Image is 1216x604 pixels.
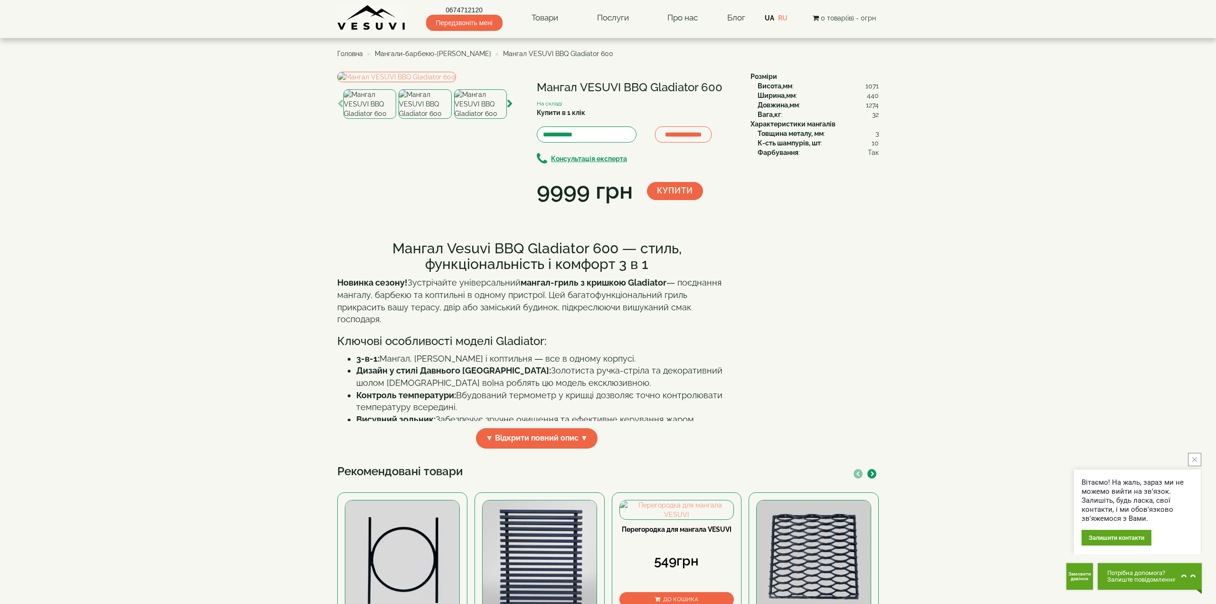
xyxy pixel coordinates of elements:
b: Вага,кг [758,111,781,118]
strong: Дизайн у стилі Давнього [GEOGRAPHIC_DATA]: [356,365,551,375]
span: Мангал VESUVI BBQ Gladiator 600 [503,50,613,58]
span: 1274 [866,100,879,110]
span: Передзвоніть мені [426,15,503,31]
img: Мангал VESUVI BBQ Gladiator 600 [454,89,507,119]
div: : [758,148,879,157]
img: Мангал VESUVI BBQ Gladiator 600 [399,89,451,119]
strong: Контроль температури: [356,390,456,400]
strong: Новинка сезону! [337,278,408,288]
p: Зустрічайте універсальний — поєднання мангалу, барбекю та коптильні в одному пристрої. Цей багато... [337,277,736,326]
a: Послуги [588,7,638,29]
b: Ширина,мм [758,92,796,99]
div: : [758,91,879,100]
div: : [758,138,879,148]
b: Характеристики мангалів [750,120,836,128]
div: : [758,100,879,110]
label: Купити в 1 клік [537,108,585,117]
h1: Мангал VESUVI BBQ Gladiator 600 [537,81,736,94]
span: 440 [867,91,879,100]
strong: 3-в-1: [356,354,380,364]
span: 10 [872,138,879,148]
div: 9999 грн [537,175,633,207]
a: Блог [727,13,745,22]
button: Get Call button [1066,563,1093,590]
b: К-сть шампурів, шт [758,139,821,147]
li: Забезпечує зручне очищення та ефективне керування жаром. [356,413,736,426]
span: До кошика [663,596,698,603]
div: : [758,81,879,91]
small: На складі [537,100,562,107]
a: 0674712120 [426,5,503,15]
div: : [758,110,879,119]
strong: мангал-гриль з кришкою Gladiator [521,278,666,288]
h3: Рекомендовані товари [337,465,879,478]
strong: Висувний зольник: [356,414,436,424]
button: Chat button [1098,563,1202,590]
b: Товщина металу, мм [758,130,824,137]
b: Довжина,мм [758,101,799,109]
li: Мангал, [PERSON_NAME] і коптильня — все в одному корпусі. [356,353,736,365]
span: ▼ Відкрити повний опис ▼ [476,428,598,449]
img: Мангал VESUVI BBQ Gladiator 600 [343,89,396,119]
span: Залиште повідомлення [1107,576,1176,583]
img: Мангал VESUVI BBQ Gladiator 600 [337,72,456,82]
li: Вбудований термометр у кришці дозволяє точно контролювати температуру всередині. [356,389,736,413]
b: Консультація експерта [551,155,627,163]
a: UA [765,14,774,22]
span: 0 товар(ів) - 0грн [821,14,876,22]
a: Товари [522,7,568,29]
span: 3 [875,129,879,138]
img: Завод VESUVI [337,5,406,31]
span: 32 [872,110,879,119]
span: 1071 [865,81,879,91]
a: Головна [337,50,363,58]
div: Вітаємо! На жаль, зараз ми не можемо вийти на зв'язок. Залишіть, будь ласка, свої контакти, і ми ... [1082,478,1193,523]
b: Розміри [750,73,777,80]
h2: Мангал Vesuvi BBQ Gladiator 600 — стиль, функціональність і комфорт 3 в 1 [337,240,736,272]
li: Золотиста ручка-стріла та декоративний шолом [DEMOGRAPHIC_DATA] воїна роблять цю модель ексклюзив... [356,364,736,389]
a: Про нас [658,7,707,29]
b: Фарбування [758,149,798,156]
b: Висота,мм [758,82,792,90]
button: Купити [647,182,703,200]
img: Перегородка для мангала VESUVI [620,500,734,519]
span: Потрібна допомога? [1107,570,1176,576]
span: Замовити дзвінок [1068,572,1091,581]
a: Перегородка для мангала VESUVI [622,526,731,533]
h3: Ключові особливості моделі Gladiator: [337,335,736,347]
div: Залишити контакти [1082,530,1151,546]
div: 549грн [619,552,734,571]
a: RU [778,14,788,22]
div: : [758,129,879,138]
a: Мангали-барбекю-[PERSON_NAME] [375,50,491,58]
button: 0 товар(ів) - 0грн [810,13,879,23]
span: Так [868,148,879,157]
button: close button [1188,453,1201,466]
